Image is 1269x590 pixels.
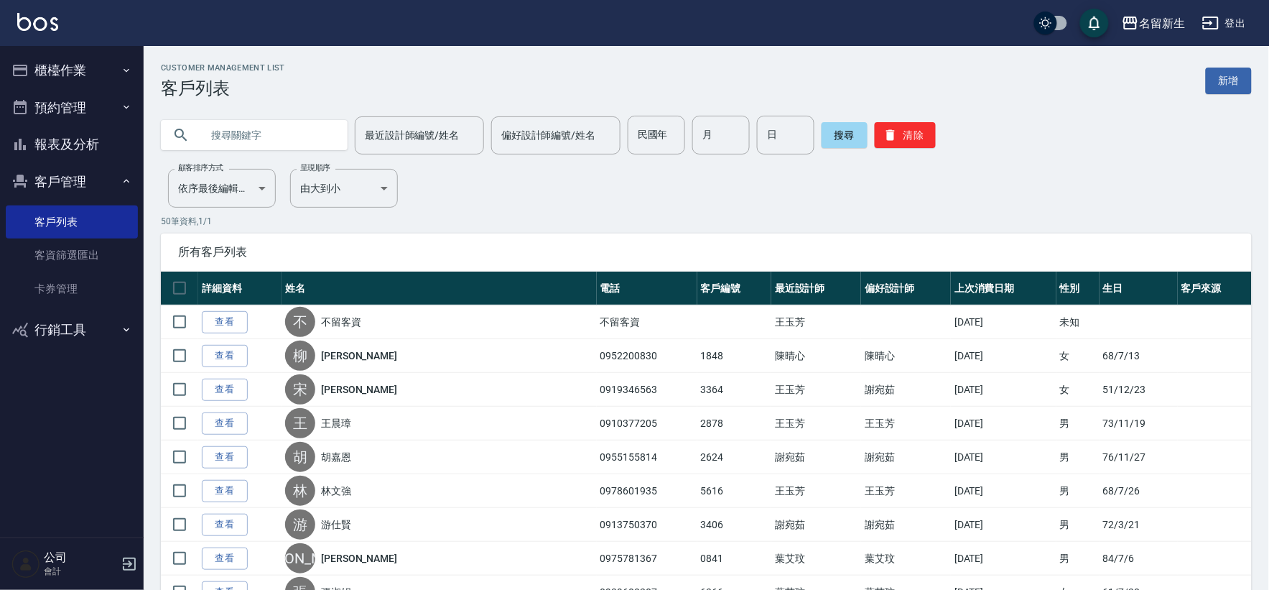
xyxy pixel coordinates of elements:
[161,63,285,73] h2: Customer Management List
[697,272,771,305] th: 客戶編號
[290,169,398,208] div: 由大到小
[1080,9,1109,37] button: save
[1100,272,1178,305] th: 生日
[597,272,697,305] th: 電話
[285,341,315,371] div: 柳
[1056,305,1099,339] td: 未知
[321,450,351,464] a: 胡嘉恩
[1100,441,1178,474] td: 76/11/27
[321,517,351,532] a: 游仕賢
[285,543,315,573] div: [PERSON_NAME]
[1056,474,1099,508] td: 男
[861,508,951,542] td: 謝宛茹
[202,379,248,401] a: 查看
[951,508,1056,542] td: [DATE]
[771,474,861,508] td: 王玉芳
[178,162,223,173] label: 顧客排序方式
[6,239,138,272] a: 客資篩選匯出
[6,89,138,126] button: 預約管理
[822,122,868,148] button: 搜尋
[321,484,351,498] a: 林文強
[1100,339,1178,373] td: 68/7/13
[285,408,315,438] div: 王
[771,441,861,474] td: 謝宛茹
[697,474,771,508] td: 5616
[597,407,697,441] td: 0910377205
[861,272,951,305] th: 偏好設計師
[1100,542,1178,576] td: 84/7/6
[198,272,282,305] th: 詳細資料
[285,374,315,405] div: 宋
[321,551,397,566] a: [PERSON_NAME]
[202,446,248,469] a: 查看
[697,339,771,373] td: 1848
[1056,339,1099,373] td: 女
[285,442,315,472] div: 胡
[597,542,697,576] td: 0975781367
[1056,508,1099,542] td: 男
[1196,10,1252,37] button: 登出
[771,305,861,339] td: 王玉芳
[697,508,771,542] td: 3406
[697,441,771,474] td: 2624
[285,510,315,540] div: 游
[597,508,697,542] td: 0913750370
[951,339,1056,373] td: [DATE]
[321,382,397,397] a: [PERSON_NAME]
[1178,272,1252,305] th: 客戶來源
[951,542,1056,576] td: [DATE]
[321,416,351,430] a: 王晨璋
[861,474,951,508] td: 王玉芳
[202,412,248,435] a: 查看
[1139,14,1185,32] div: 名留新生
[861,339,951,373] td: 陳晴心
[282,272,597,305] th: 姓名
[861,407,951,441] td: 王玉芳
[202,548,248,570] a: 查看
[161,215,1252,228] p: 50 筆資料, 1 / 1
[697,373,771,407] td: 3364
[951,407,1056,441] td: [DATE]
[6,52,138,89] button: 櫃檯作業
[951,441,1056,474] td: [DATE]
[875,122,936,148] button: 清除
[1206,68,1252,94] a: 新增
[697,407,771,441] td: 2878
[321,315,361,329] a: 不留客資
[201,116,336,155] input: 搜尋關鍵字
[1100,373,1178,407] td: 51/12/23
[161,78,285,98] h3: 客戶列表
[597,474,697,508] td: 0978601935
[597,373,697,407] td: 0919346563
[168,169,276,208] div: 依序最後編輯時間
[771,542,861,576] td: 葉艾玟
[951,373,1056,407] td: [DATE]
[1100,508,1178,542] td: 72/3/21
[1100,474,1178,508] td: 68/7/26
[1100,407,1178,441] td: 73/11/19
[44,565,117,578] p: 會計
[178,245,1235,259] span: 所有客戶列表
[6,126,138,163] button: 報表及分析
[861,373,951,407] td: 謝宛茹
[300,162,330,173] label: 呈現順序
[202,311,248,333] a: 查看
[202,345,248,367] a: 查看
[597,305,697,339] td: 不留客資
[6,272,138,305] a: 卡券管理
[1056,373,1099,407] td: 女
[597,339,697,373] td: 0952200830
[597,441,697,474] td: 0955155814
[1056,542,1099,576] td: 男
[771,339,861,373] td: 陳晴心
[1056,407,1099,441] td: 男
[44,550,117,565] h5: 公司
[1056,272,1099,305] th: 性別
[951,272,1056,305] th: 上次消費日期
[6,311,138,349] button: 行銷工具
[1116,9,1191,38] button: 名留新生
[951,305,1056,339] td: [DATE]
[17,13,58,31] img: Logo
[11,550,40,579] img: Person
[1056,441,1099,474] td: 男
